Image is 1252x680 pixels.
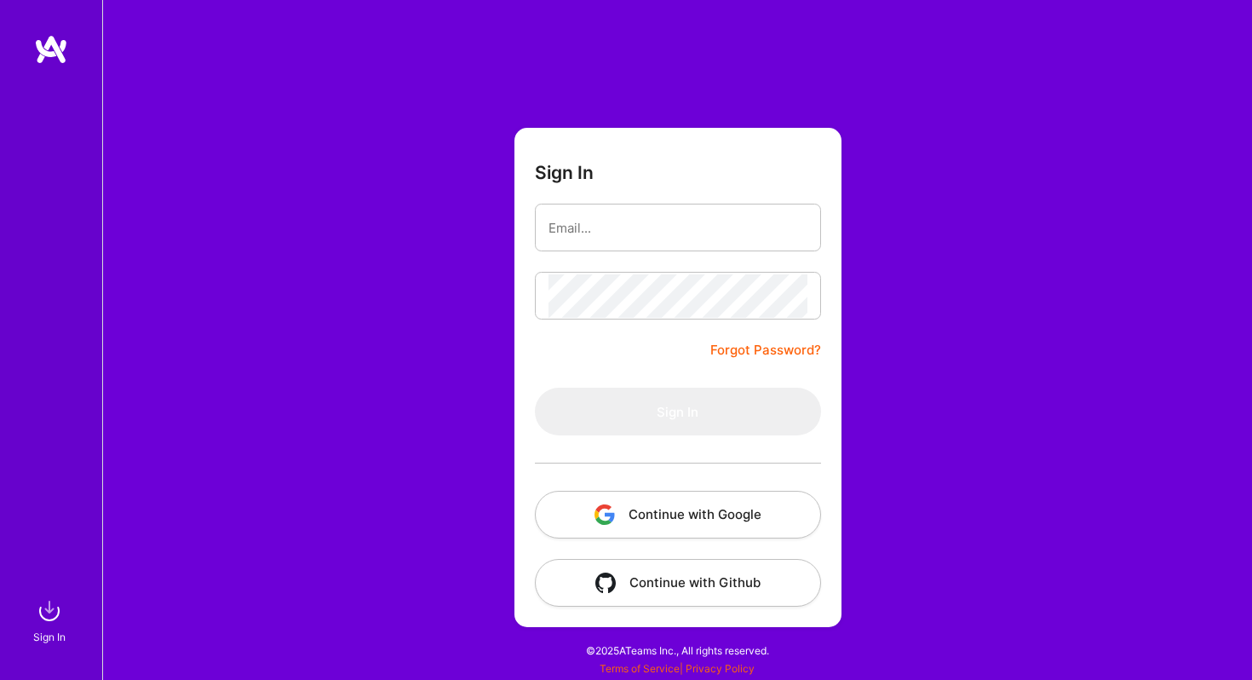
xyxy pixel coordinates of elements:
[535,162,594,183] h3: Sign In
[595,573,616,593] img: icon
[710,340,821,360] a: Forgot Password?
[102,629,1252,671] div: © 2025 ATeams Inc., All rights reserved.
[32,594,66,628] img: sign in
[594,504,615,525] img: icon
[36,594,66,646] a: sign inSign In
[548,206,807,250] input: Email...
[535,388,821,435] button: Sign In
[600,662,755,675] span: |
[535,491,821,539] button: Continue with Google
[600,662,680,675] a: Terms of Service
[34,34,68,65] img: logo
[686,662,755,675] a: Privacy Policy
[33,628,66,646] div: Sign In
[535,559,821,607] button: Continue with Github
